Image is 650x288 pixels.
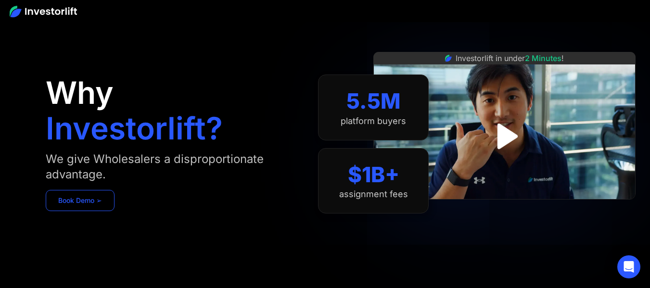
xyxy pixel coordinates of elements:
div: 5.5M [346,88,401,114]
div: platform buyers [341,116,406,126]
span: 2 Minutes [525,53,561,63]
a: Book Demo ➢ [46,190,115,211]
div: We give Wholesalers a disproportionate advantage. [46,151,299,182]
div: $1B+ [348,162,399,188]
iframe: Customer reviews powered by Trustpilot [433,204,577,216]
div: Open Intercom Messenger [617,255,640,278]
div: Investorlift in under ! [456,52,564,64]
div: assignment fees [339,189,408,200]
h1: Why [46,77,114,108]
a: open lightbox [483,115,526,158]
h1: Investorlift? [46,113,223,144]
